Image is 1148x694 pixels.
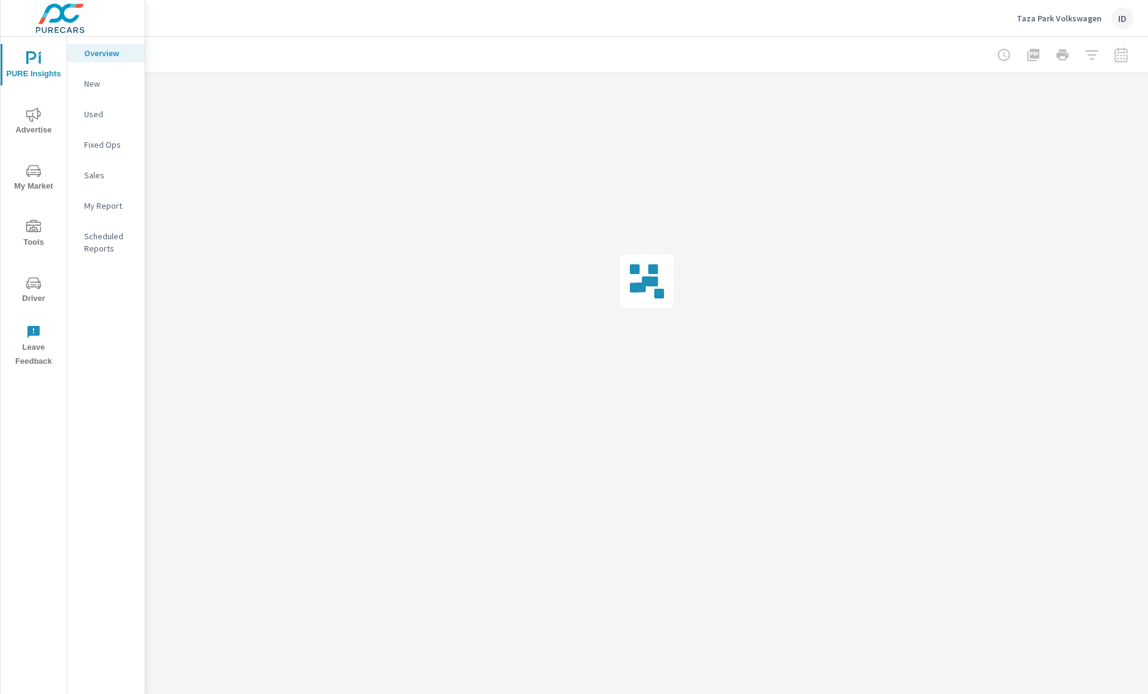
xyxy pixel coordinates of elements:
p: Overview [84,47,135,59]
div: Fixed Ops [67,136,145,154]
span: Leave Feedback [4,325,63,369]
div: Sales [67,166,145,184]
p: Used [84,108,135,120]
span: Advertise [4,107,63,137]
div: Overview [67,44,145,62]
div: Used [67,105,145,123]
p: New [84,78,135,90]
div: ID [1111,7,1133,29]
span: My Market [4,164,63,193]
div: nav menu [1,37,67,374]
div: My Report [67,197,145,215]
span: Driver [4,276,63,306]
span: Tools [4,220,63,250]
p: Fixed Ops [84,139,135,151]
p: Scheduled Reports [84,230,135,255]
p: My Report [84,200,135,212]
span: PURE Insights [4,51,63,81]
div: New [67,74,145,93]
div: Scheduled Reports [67,227,145,258]
p: Sales [84,169,135,181]
p: Taza Park Volkswagen [1017,13,1102,24]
